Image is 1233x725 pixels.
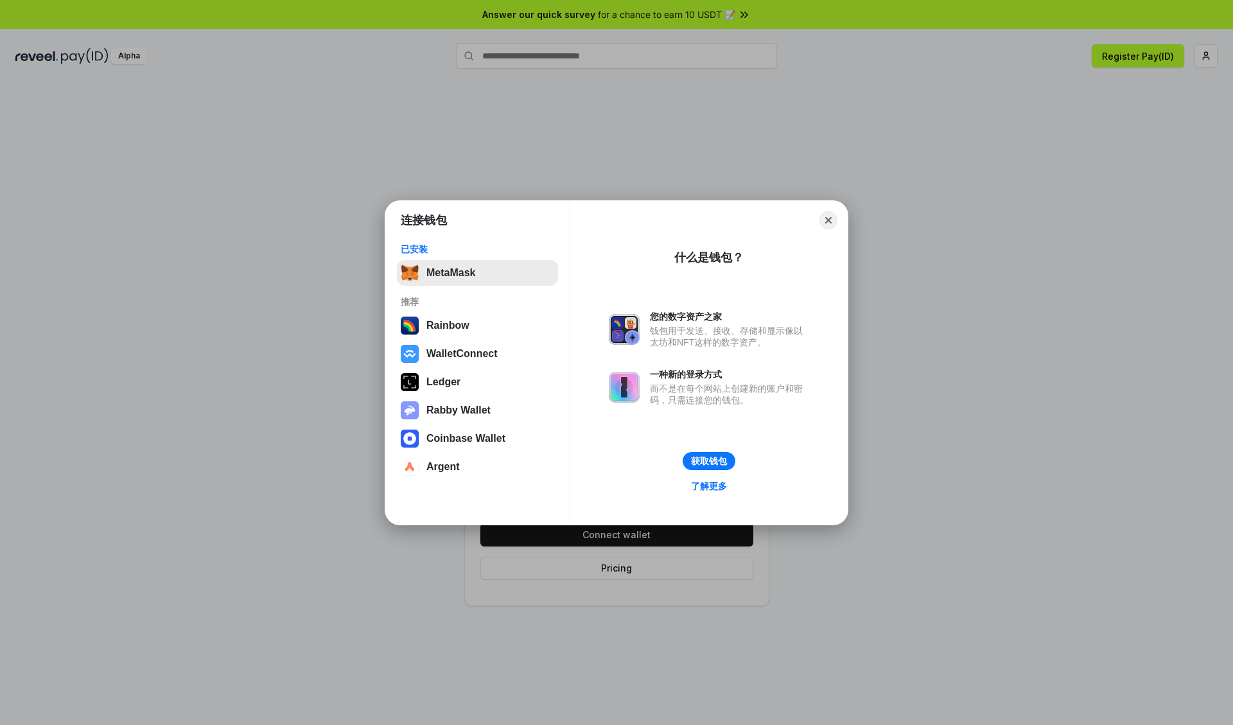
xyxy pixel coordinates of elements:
[691,480,727,492] div: 了解更多
[650,325,809,348] div: 钱包用于发送、接收、存储和显示像以太坊和NFT这样的数字资产。
[401,430,419,448] img: svg+xml,%3Csvg%20width%3D%2228%22%20height%3D%2228%22%20viewBox%3D%220%200%2028%2028%22%20fill%3D...
[397,313,558,338] button: Rainbow
[397,397,558,423] button: Rabby Wallet
[401,243,554,255] div: 已安装
[397,454,558,480] button: Argent
[401,317,419,335] img: svg+xml,%3Csvg%20width%3D%22120%22%20height%3D%22120%22%20viewBox%3D%220%200%20120%20120%22%20fil...
[401,373,419,391] img: svg+xml,%3Csvg%20xmlns%3D%22http%3A%2F%2Fwww.w3.org%2F2000%2Fsvg%22%20width%3D%2228%22%20height%3...
[426,433,505,444] div: Coinbase Wallet
[401,401,419,419] img: svg+xml,%3Csvg%20xmlns%3D%22http%3A%2F%2Fwww.w3.org%2F2000%2Fsvg%22%20fill%3D%22none%22%20viewBox...
[401,458,419,476] img: svg+xml,%3Csvg%20width%3D%2228%22%20height%3D%2228%22%20viewBox%3D%220%200%2028%2028%22%20fill%3D...
[397,341,558,367] button: WalletConnect
[426,320,469,331] div: Rainbow
[426,376,460,388] div: Ledger
[819,211,837,229] button: Close
[650,383,809,406] div: 而不是在每个网站上创建新的账户和密码，只需连接您的钱包。
[397,260,558,286] button: MetaMask
[401,345,419,363] img: svg+xml,%3Csvg%20width%3D%2228%22%20height%3D%2228%22%20viewBox%3D%220%200%2028%2028%22%20fill%3D...
[401,213,447,228] h1: 连接钱包
[426,405,491,416] div: Rabby Wallet
[650,369,809,380] div: 一种新的登录方式
[397,369,558,395] button: Ledger
[401,264,419,282] img: svg+xml,%3Csvg%20fill%3D%22none%22%20height%3D%2233%22%20viewBox%3D%220%200%2035%2033%22%20width%...
[683,452,735,470] button: 获取钱包
[426,461,460,473] div: Argent
[401,296,554,308] div: 推荐
[426,267,475,279] div: MetaMask
[426,348,498,360] div: WalletConnect
[674,250,744,265] div: 什么是钱包？
[691,455,727,467] div: 获取钱包
[650,311,809,322] div: 您的数字资产之家
[683,478,735,494] a: 了解更多
[397,426,558,451] button: Coinbase Wallet
[609,372,640,403] img: svg+xml,%3Csvg%20xmlns%3D%22http%3A%2F%2Fwww.w3.org%2F2000%2Fsvg%22%20fill%3D%22none%22%20viewBox...
[609,314,640,345] img: svg+xml,%3Csvg%20xmlns%3D%22http%3A%2F%2Fwww.w3.org%2F2000%2Fsvg%22%20fill%3D%22none%22%20viewBox...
